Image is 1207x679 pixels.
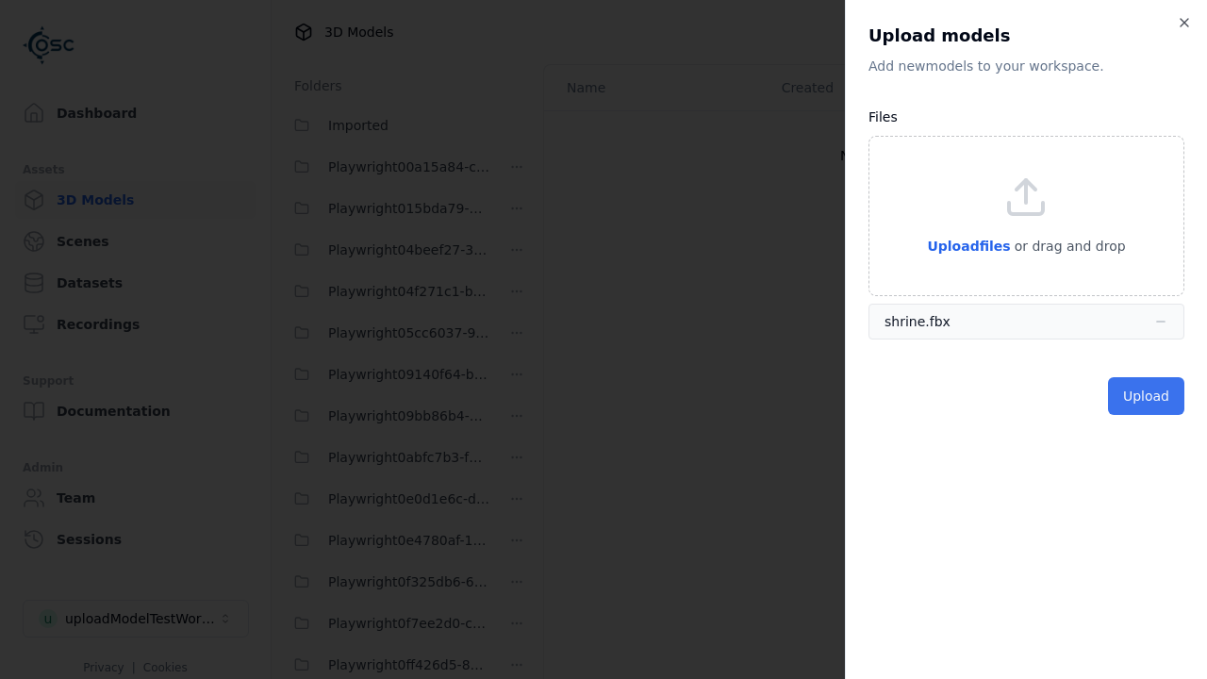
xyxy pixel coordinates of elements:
[1108,377,1184,415] button: Upload
[868,23,1184,49] h2: Upload models
[885,312,951,331] div: shrine.fbx
[868,57,1184,75] p: Add new model s to your workspace.
[1011,235,1126,257] p: or drag and drop
[927,239,1010,254] span: Upload files
[868,109,898,124] label: Files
